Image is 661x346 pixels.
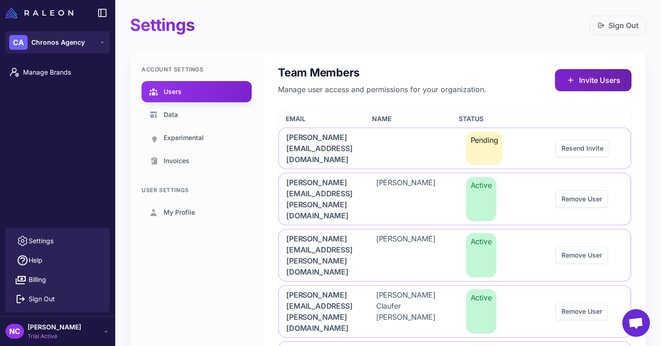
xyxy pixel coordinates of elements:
span: Name [372,114,391,124]
button: CAChronos Agency [6,31,110,53]
span: Billing [29,275,46,285]
p: Manage user access and permissions for your organization. [278,84,486,95]
a: Experimental [142,127,252,148]
button: Remove User [555,246,608,264]
a: Data [142,104,252,125]
span: Trial Active [28,332,81,340]
span: Email [286,114,306,124]
span: [PERSON_NAME] Claufer [PERSON_NAME] [376,289,444,334]
span: Status [459,114,484,124]
button: Sign Out [9,289,106,309]
span: Users [164,87,182,97]
a: Sign Out [597,20,638,31]
button: Remove User [555,190,608,208]
span: Invoices [164,156,189,166]
span: My Profile [164,207,195,217]
a: Invoices [142,150,252,171]
a: Users [142,81,252,102]
span: Active [466,177,496,221]
span: Active [466,289,496,334]
h1: Settings [130,15,195,35]
div: Open chat [622,309,650,337]
a: My Profile [142,202,252,223]
span: [PERSON_NAME] [28,322,81,332]
span: [PERSON_NAME][EMAIL_ADDRESS][DOMAIN_NAME] [286,132,354,165]
a: Help [9,251,106,270]
span: Data [164,110,178,120]
div: User Settings [142,186,252,194]
button: Invite Users [555,69,631,91]
span: Manage Brands [23,67,104,77]
button: Resend Invite [555,140,609,157]
span: Active [466,233,496,277]
span: [PERSON_NAME] [376,233,436,277]
button: Remove User [555,303,608,320]
a: Raleon Logo [6,7,77,18]
span: Help [29,255,42,265]
a: Manage Brands [4,63,112,82]
span: [PERSON_NAME][EMAIL_ADDRESS][PERSON_NAME][DOMAIN_NAME] [286,233,354,277]
span: Chronos Agency [31,37,85,47]
div: CA [9,35,28,50]
div: [PERSON_NAME][EMAIL_ADDRESS][PERSON_NAME][DOMAIN_NAME][PERSON_NAME] Claufer [PERSON_NAME]ActiveRe... [278,285,631,338]
span: [PERSON_NAME] [376,177,436,221]
div: [PERSON_NAME][EMAIL_ADDRESS][PERSON_NAME][DOMAIN_NAME][PERSON_NAME]ActiveRemove User [278,173,631,225]
div: NC [6,324,24,339]
div: [PERSON_NAME][EMAIL_ADDRESS][PERSON_NAME][DOMAIN_NAME][PERSON_NAME]ActiveRemove User [278,229,631,281]
span: Sign Out [29,294,55,304]
div: Account Settings [142,65,252,74]
h2: Team Members [278,65,486,80]
span: Experimental [164,133,204,143]
div: [PERSON_NAME][EMAIL_ADDRESS][DOMAIN_NAME]PendingResend Invite [278,128,631,169]
span: [PERSON_NAME][EMAIL_ADDRESS][PERSON_NAME][DOMAIN_NAME] [286,289,354,334]
button: Sign Out [590,16,646,35]
span: Pending [466,132,503,165]
span: [PERSON_NAME][EMAIL_ADDRESS][PERSON_NAME][DOMAIN_NAME] [286,177,354,221]
span: Settings [29,236,53,246]
img: Raleon Logo [6,7,73,18]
